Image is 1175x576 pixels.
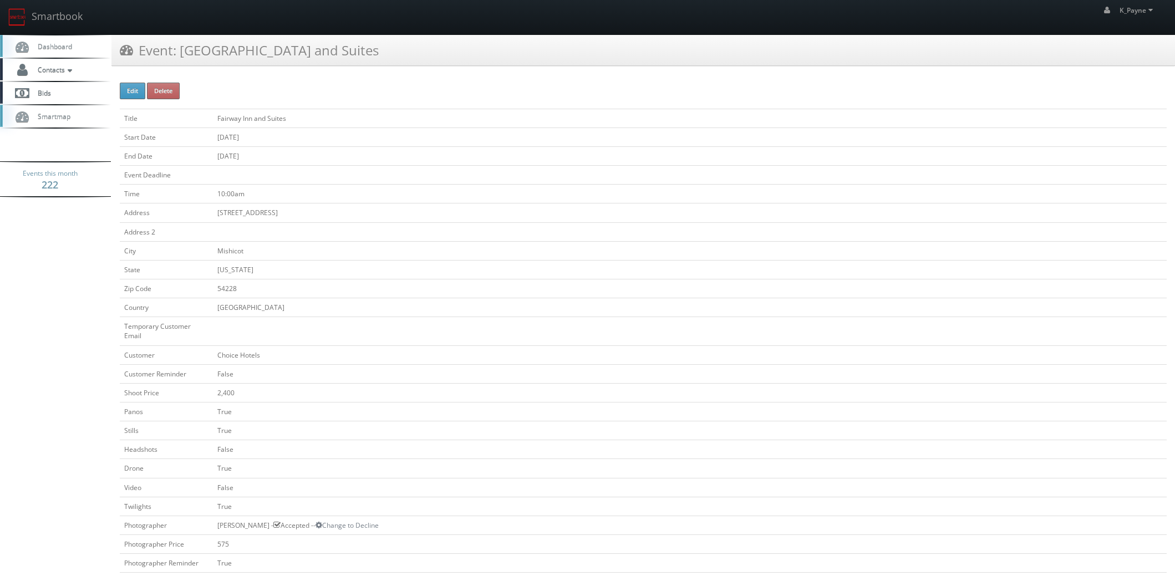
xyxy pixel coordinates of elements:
[120,203,213,222] td: Address
[213,459,1167,478] td: True
[120,364,213,383] td: Customer Reminder
[120,554,213,573] td: Photographer Reminder
[213,402,1167,421] td: True
[213,440,1167,459] td: False
[316,521,379,530] a: Change to Decline
[8,8,26,26] img: smartbook-logo.png
[120,109,213,128] td: Title
[120,345,213,364] td: Customer
[120,534,213,553] td: Photographer Price
[213,298,1167,317] td: [GEOGRAPHIC_DATA]
[120,317,213,345] td: Temporary Customer Email
[32,88,51,98] span: Bids
[213,279,1167,298] td: 54228
[120,402,213,421] td: Panos
[120,459,213,478] td: Drone
[213,241,1167,260] td: Mishicot
[120,478,213,497] td: Video
[1120,6,1156,15] span: K_Payne
[42,178,58,191] strong: 222
[120,241,213,260] td: City
[120,185,213,203] td: Time
[213,109,1167,128] td: Fairway Inn and Suites
[213,478,1167,497] td: False
[213,534,1167,553] td: 575
[213,383,1167,402] td: 2,400
[32,42,72,51] span: Dashboard
[120,260,213,279] td: State
[120,279,213,298] td: Zip Code
[32,111,70,121] span: Smartmap
[213,185,1167,203] td: 10:00am
[213,128,1167,146] td: [DATE]
[213,554,1167,573] td: True
[120,146,213,165] td: End Date
[213,260,1167,279] td: [US_STATE]
[120,497,213,516] td: Twilights
[213,421,1167,440] td: True
[213,497,1167,516] td: True
[120,83,145,99] button: Edit
[120,40,379,60] h3: Event: [GEOGRAPHIC_DATA] and Suites
[213,146,1167,165] td: [DATE]
[120,128,213,146] td: Start Date
[213,345,1167,364] td: Choice Hotels
[120,516,213,534] td: Photographer
[120,166,213,185] td: Event Deadline
[213,516,1167,534] td: [PERSON_NAME] - Accepted --
[213,203,1167,222] td: [STREET_ADDRESS]
[120,440,213,459] td: Headshots
[147,83,180,99] button: Delete
[120,298,213,317] td: Country
[120,222,213,241] td: Address 2
[23,168,78,179] span: Events this month
[213,364,1167,383] td: False
[120,421,213,440] td: Stills
[32,65,75,74] span: Contacts
[120,383,213,402] td: Shoot Price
